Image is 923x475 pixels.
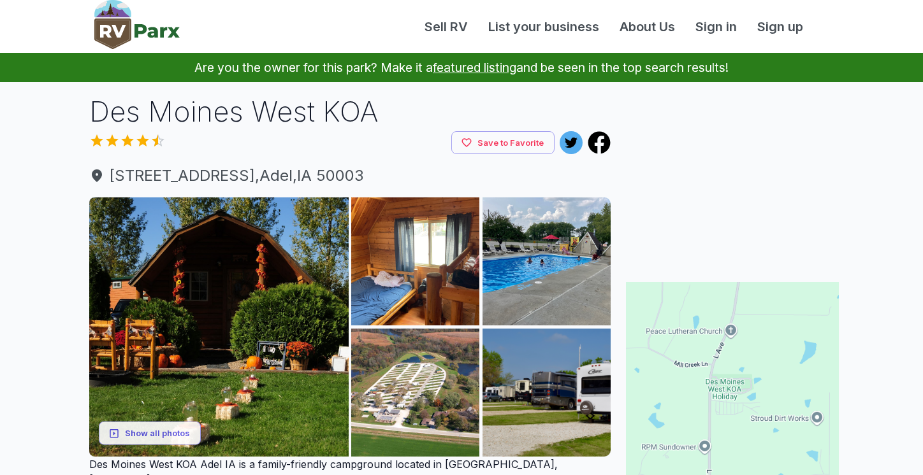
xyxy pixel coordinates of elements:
a: Sell RV [414,17,478,36]
img: AAcXr8rC-NIro4n3MEcYUwRypEtCP41dNpIksdZkiTMGv6h8Z0p6pWXCKEwlY6FXqRDbnSDwEXhHhH4a7A3aUdHObCe6d8X8R... [351,197,479,325]
a: List your business [478,17,609,36]
a: featured listing [433,60,516,75]
p: Are you the owner for this park? Make it a and be seen in the top search results! [15,53,908,82]
a: [STREET_ADDRESS],Adel,IA 50003 [89,164,611,187]
a: Sign up [747,17,813,36]
a: About Us [609,17,685,36]
button: Save to Favorite [451,131,555,155]
a: Sign in [685,17,747,36]
h1: Des Moines West KOA [89,92,611,131]
button: Show all photos [99,422,201,445]
span: [STREET_ADDRESS] , Adel , IA 50003 [89,164,611,187]
iframe: Advertisement [626,92,839,252]
img: AAcXr8rFxzDjDNsFpGDOSktPPGvBMcFPJNAd80i-OZLlBvFIHsC5-DdSUvPiRzzk6dcDyYK6Dp87yY7OXc5XaEelwrFtNlNf0... [351,329,479,457]
img: AAcXr8ohc5I944ac59WMmGx-C6LgyCWzP-m3JuXnqp0esN_2oVdYLxigYw2Gncu4PqCKERQPi56GjiY12RecOsWcpXlG33FcV... [89,197,349,457]
img: AAcXr8qjlmwfjOhA1B0CppGd2F3mEd6PXu1tbyZ5XAPyrIE7uL7cOhbMUjvpji_NA1JeLtsuI85v0J70f7s9rQ8zeMcI0sW_r... [483,329,611,457]
img: AAcXr8qzM73Ybl91o-6IaBuI_WeXi18hS49XunIfecBiNNs5bC_kT01Zll5m1sFhKqxuQlhqo_ckr_rYnzIyHIID6QI4d9Ozb... [483,197,611,325]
